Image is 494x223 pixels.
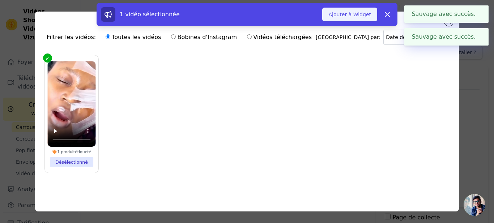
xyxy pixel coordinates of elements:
[47,29,316,46] div: Filtrer les vidéos:
[247,33,312,42] label: Vidéos téléchargées
[476,33,481,41] button: Fermer
[171,33,237,42] label: Bobines d'Instagram
[464,194,485,216] div: Ouvrir le chat
[476,10,481,18] button: Fermer
[322,8,377,21] button: Ajouter à Widget
[120,11,180,18] span: 1 vidéo sélectionnée
[404,28,489,46] div: Sauvage avec succès.
[404,5,489,23] div: Sauvage avec succès.
[105,33,161,42] label: Toutes les vidéos
[47,149,95,154] div: 1 produit étiqueté
[316,30,447,45] div: [GEOGRAPHIC_DATA] par:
